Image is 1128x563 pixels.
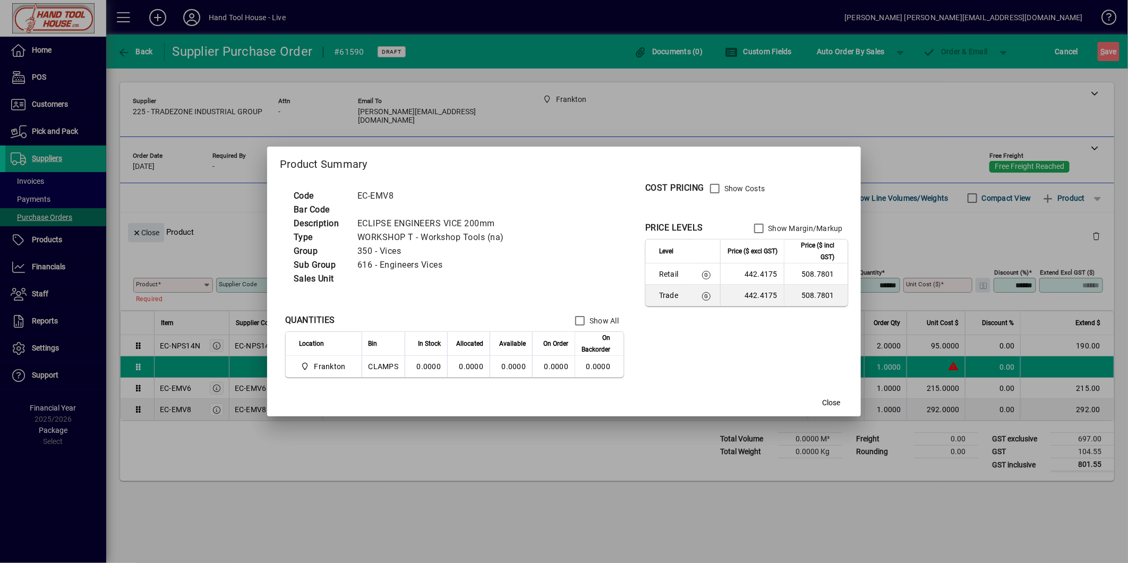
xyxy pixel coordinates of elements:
div: PRICE LEVELS [645,221,703,234]
span: On Backorder [582,332,610,355]
td: 616 - Engineers Vices [352,258,517,272]
div: QUANTITIES [285,314,335,327]
td: EC-EMV8 [352,189,517,203]
span: Level [659,245,673,257]
td: 0.0000 [447,356,490,377]
label: Show Margin/Markup [766,223,843,234]
td: 442.4175 [720,285,784,306]
td: 508.7801 [784,263,848,285]
td: WORKSHOP T - Workshop Tools (na) [352,231,517,244]
span: Frankton [299,360,350,373]
span: Price ($ excl GST) [728,245,777,257]
span: 0.0000 [544,362,569,371]
td: Type [288,231,352,244]
td: Group [288,244,352,258]
span: Available [499,338,526,349]
td: ECLIPSE ENGINEERS VICE 200mm [352,217,517,231]
td: Description [288,217,352,231]
td: Sub Group [288,258,352,272]
button: Close [814,393,848,412]
td: 0.0000 [405,356,447,377]
span: Close [822,397,840,408]
label: Show Costs [722,183,765,194]
label: Show All [587,315,619,326]
td: Sales Unit [288,272,352,286]
td: CLAMPS [362,356,405,377]
div: COST PRICING [645,182,704,194]
span: In Stock [418,338,441,349]
h2: Product Summary [267,147,861,177]
span: On Order [543,338,568,349]
td: 0.0000 [490,356,532,377]
span: Frankton [314,361,346,372]
span: Retail [659,269,687,279]
span: Price ($ incl GST) [791,240,834,263]
span: Allocated [456,338,483,349]
td: 508.7801 [784,285,848,306]
span: Trade [659,290,687,301]
td: Bar Code [288,203,352,217]
td: 442.4175 [720,263,784,285]
td: 350 - Vices [352,244,517,258]
td: 0.0000 [575,356,623,377]
span: Bin [369,338,378,349]
td: Code [288,189,352,203]
span: Location [299,338,324,349]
